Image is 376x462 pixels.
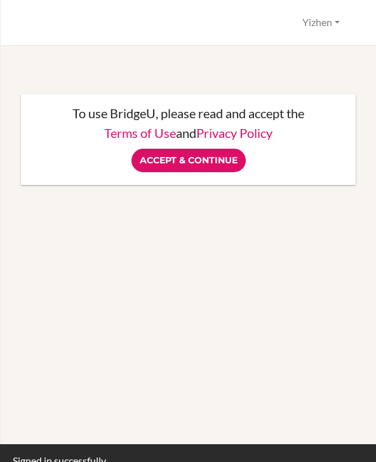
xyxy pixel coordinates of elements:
p: and [34,126,343,139]
input: Accept & Continue [131,149,246,172]
button: Yizhen [297,11,346,34]
a: Privacy Policy [196,125,272,140]
a: Terms of Use [104,125,176,140]
p: To use BridgeU, please read and accept the [34,107,343,119]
